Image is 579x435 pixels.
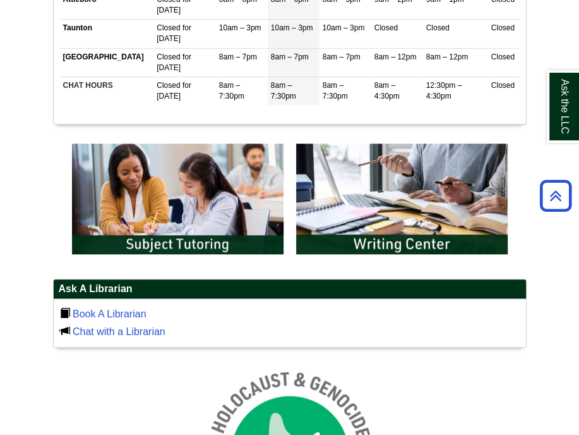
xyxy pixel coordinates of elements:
[60,48,154,77] td: [GEOGRAPHIC_DATA]
[219,52,257,61] span: 8am – 7pm
[60,77,154,105] td: CHAT HOURS
[426,23,450,32] span: Closed
[290,137,514,260] img: Writing Center Information
[323,81,348,101] span: 8am – 7:30pm
[374,23,398,32] span: Closed
[374,81,400,101] span: 8am – 4:30pm
[219,23,261,32] span: 10am – 3pm
[491,81,515,90] span: Closed
[157,23,180,32] span: Closed
[157,52,180,61] span: Closed
[491,23,515,32] span: Closed
[426,52,469,61] span: 8am – 12pm
[66,137,290,260] img: Subject Tutoring Information
[426,81,462,101] span: 12:30pm – 4:30pm
[491,52,515,61] span: Closed
[323,52,361,61] span: 8am – 7pm
[157,81,191,101] span: for [DATE]
[271,23,313,32] span: 10am – 3pm
[60,20,154,48] td: Taunton
[157,52,191,72] span: for [DATE]
[374,52,417,61] span: 8am – 12pm
[535,187,576,204] a: Back to Top
[157,81,180,90] span: Closed
[323,23,365,32] span: 10am – 3pm
[73,309,146,319] a: Book A Librarian
[271,52,309,61] span: 8am – 7pm
[54,279,526,299] h2: Ask A Librarian
[66,137,514,266] div: slideshow
[219,81,244,101] span: 8am – 7:30pm
[271,81,296,101] span: 8am – 7:30pm
[73,326,165,337] a: Chat with a Librarian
